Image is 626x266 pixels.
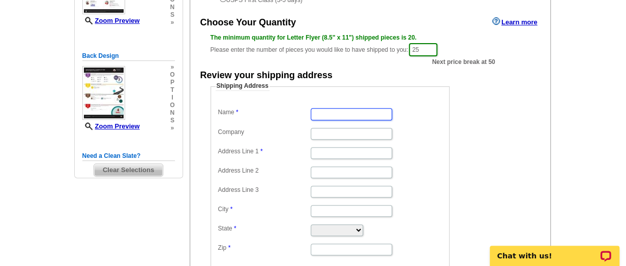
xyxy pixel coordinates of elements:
span: t [170,86,174,94]
div: The minimum quantity for Letter Flyer (8.5" x 11") shipped pieces is 20. [211,33,530,42]
span: Next price break at 50 [432,57,495,66]
label: Address Line 2 [218,167,310,175]
label: Company [218,128,310,137]
label: Address Line 3 [218,186,310,194]
label: Address Line 1 [218,147,310,156]
label: City [218,205,310,214]
a: Learn more [492,17,538,25]
div: Please enter the number of pieces you would like to have shipped to you: [211,33,530,57]
h5: Need a Clean Slate? [82,151,175,161]
div: Choose Your Quantity [200,16,296,29]
span: o [170,102,174,109]
span: n [170,4,174,11]
span: » [170,19,174,26]
a: Zoom Preview [82,122,140,130]
span: n [170,109,174,117]
span: s [170,117,174,124]
span: » [170,63,174,71]
label: Name [218,108,310,117]
iframe: LiveChat chat widget [483,234,626,266]
a: Zoom Preview [82,17,140,24]
div: Review your shipping address [200,69,333,82]
span: » [170,124,174,132]
label: State [218,224,310,233]
span: i [170,94,174,102]
legend: Shipping Address [216,82,270,91]
span: s [170,11,174,19]
span: Clear Selections [94,164,163,176]
label: Zip [218,244,310,252]
span: o [170,71,174,79]
h5: Back Design [82,51,175,61]
span: p [170,79,174,86]
img: small-thumb.jpg [82,66,125,120]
